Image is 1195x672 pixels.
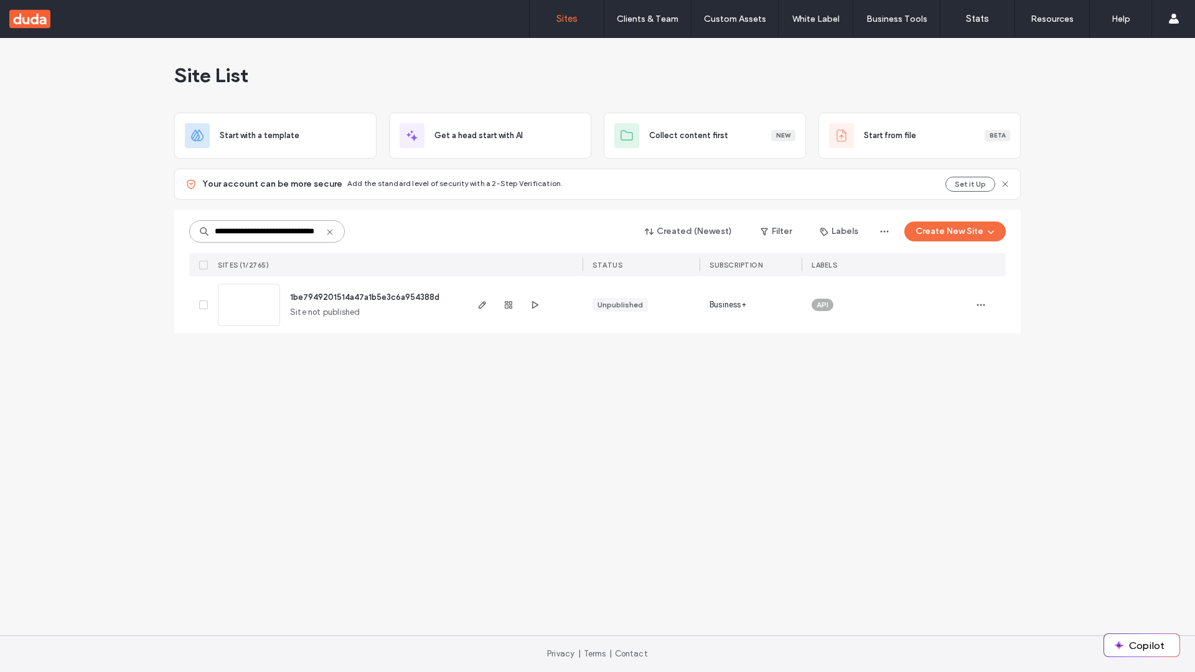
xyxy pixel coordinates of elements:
label: Sites [556,13,578,24]
span: Your account can be more secure [202,178,342,190]
label: White Label [792,14,840,24]
a: Terms [584,649,606,658]
span: Start from file [864,129,916,142]
label: Clients & Team [617,14,678,24]
button: Set it Up [945,177,995,192]
span: LABELS [812,261,837,269]
div: Start from fileBeta [818,113,1021,159]
span: Add the standard level of security with a 2-Step Verification. [347,179,563,188]
span: | [578,649,581,658]
div: Collect content firstNew [604,113,806,159]
button: Create New Site [904,222,1006,241]
span: SITES (1/2765) [218,261,269,269]
button: Copilot [1104,634,1179,656]
label: Business Tools [866,14,927,24]
button: Filter [748,222,804,241]
div: Beta [985,130,1010,141]
label: Stats [966,13,989,24]
div: Unpublished [597,299,643,310]
div: New [771,130,795,141]
a: Privacy [547,649,574,658]
span: Site List [174,63,248,88]
span: Collect content first [649,129,728,142]
button: Labels [809,222,869,241]
label: Help [1112,14,1130,24]
label: Custom Assets [704,14,766,24]
div: Get a head start with AI [389,113,591,159]
span: Business+ [710,299,746,311]
span: API [817,299,828,310]
span: Get a head start with AI [434,129,523,142]
div: Start with a template [174,113,377,159]
label: Resources [1031,14,1074,24]
span: STATUS [593,261,622,269]
span: | [609,649,612,658]
a: 1be7949201514a47a1b5e3c6a954388d [290,292,439,302]
span: SUBSCRIPTION [710,261,762,269]
span: Site not published [290,306,360,319]
span: Start with a template [220,129,299,142]
a: Contact [615,649,648,658]
button: Created (Newest) [634,222,743,241]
